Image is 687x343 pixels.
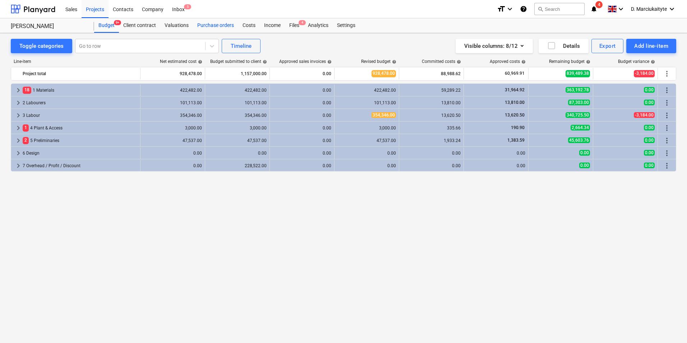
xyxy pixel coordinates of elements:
div: 88,988.62 [402,68,461,79]
div: 4 Plant & Access [23,122,137,134]
span: 87,303.00 [568,100,590,105]
span: More actions [663,161,671,170]
span: keyboard_arrow_right [14,161,23,170]
button: Search [534,3,585,15]
div: 0.00 [467,163,525,168]
div: 3,000.00 [337,125,396,131]
div: 101,113.00 [208,100,267,105]
div: 0.00 [273,125,331,131]
span: help [197,60,202,64]
span: 9+ [114,20,121,25]
span: 13,620.50 [504,113,525,118]
span: 0.00 [644,100,655,105]
span: keyboard_arrow_right [14,111,23,120]
div: 13,810.00 [402,100,461,105]
div: 13,620.50 [402,113,461,118]
div: 0.00 [402,151,461,156]
div: 0.00 [273,68,331,79]
a: Analytics [304,18,333,33]
span: 4 [299,20,306,25]
div: 228,522.00 [208,163,267,168]
div: 0.00 [273,88,331,93]
span: 4 [595,1,603,8]
div: 101,113.00 [143,100,202,105]
span: 354,346.00 [372,112,396,118]
i: keyboard_arrow_down [506,5,514,13]
span: 5 [184,4,191,9]
div: Revised budget [361,59,396,64]
div: Budget submitted to client [210,59,267,64]
div: 0.00 [273,163,331,168]
div: 0.00 [402,163,461,168]
div: 1,157,000.00 [208,68,267,79]
div: 47,537.00 [143,138,202,143]
span: 0.00 [644,87,655,93]
span: 190.90 [510,125,525,130]
span: 2,664.34 [571,125,590,131]
span: keyboard_arrow_right [14,136,23,145]
div: 335.66 [402,125,461,131]
div: 422,482.00 [208,88,267,93]
span: help [520,60,526,64]
span: help [455,60,461,64]
span: 0.00 [644,125,655,131]
a: Purchase orders [193,18,238,33]
span: More actions [663,136,671,145]
a: Costs [238,18,260,33]
span: help [391,60,396,64]
span: help [585,60,590,64]
span: More actions [663,86,671,95]
div: 2 Labourers [23,97,137,109]
div: Details [547,41,580,51]
div: 47,537.00 [337,138,396,143]
span: 60,969.91 [504,70,525,77]
div: Project total [23,68,137,79]
div: 0.00 [337,151,396,156]
span: More actions [663,99,671,107]
span: 13,810.00 [504,100,525,105]
div: 354,346.00 [208,113,267,118]
div: 47,537.00 [208,138,267,143]
div: 0.00 [467,151,525,156]
button: Details [539,39,589,53]
div: 59,289.22 [402,88,461,93]
div: Visible columns : 8/12 [464,41,524,51]
div: 422,482.00 [337,88,396,93]
span: help [326,60,332,64]
a: Budget9+ [94,18,119,33]
a: Settings [333,18,360,33]
div: Approved sales invoices [279,59,332,64]
div: 3,000.00 [208,125,267,131]
span: 0.00 [579,163,590,168]
span: keyboard_arrow_right [14,149,23,157]
div: 6 Design [23,147,137,159]
div: Budget [94,18,119,33]
div: Files [285,18,304,33]
button: Add line-item [626,39,676,53]
span: More actions [663,69,671,78]
button: Export [591,39,624,53]
div: 7 Overhead / Profit / Discount [23,160,137,171]
span: -3,184.00 [634,70,655,77]
span: -3,184.00 [634,112,655,118]
div: 101,113.00 [337,100,396,105]
div: 0.00 [273,151,331,156]
span: help [649,60,655,64]
span: 2 [23,137,29,144]
a: Client contract [119,18,160,33]
button: Toggle categories [11,39,72,53]
div: 1,933.24 [402,138,461,143]
div: 5 Preliminaries [23,135,137,146]
span: 0.00 [579,150,590,156]
div: Approved costs [490,59,526,64]
div: 0.00 [273,113,331,118]
div: 0.00 [208,151,267,156]
div: Line-item [11,59,141,64]
div: 0.00 [337,163,396,168]
div: 0.00 [143,151,202,156]
span: search [538,6,543,12]
span: 363,192.78 [566,87,590,93]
